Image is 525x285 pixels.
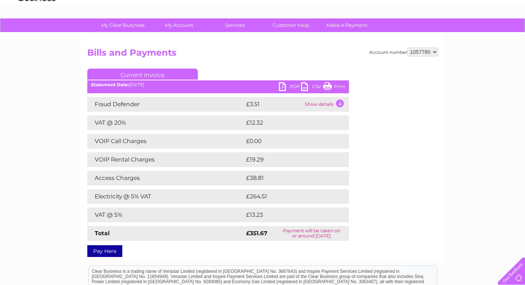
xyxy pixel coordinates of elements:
[434,31,456,37] a: Telecoms
[395,31,409,37] a: Water
[87,189,244,204] td: Electricity @ 5% VAT
[386,4,437,13] a: 0333 014 3131
[301,82,323,93] a: CSV
[303,97,349,112] td: Show details
[89,4,437,36] div: Clear Business is a trading name of Verastar Limited (registered in [GEOGRAPHIC_DATA] No. 3667643...
[501,31,518,37] a: Log out
[274,226,349,241] td: Payment will be taken on or around [DATE]
[279,82,301,93] a: PDF
[87,48,438,62] h2: Bills and Payments
[244,152,333,167] td: £19.29
[461,31,472,37] a: Blog
[369,48,438,56] div: Account number
[18,19,56,42] img: logo.png
[204,18,265,32] a: Services
[92,18,153,32] a: My Clear Business
[244,189,335,204] td: £264.51
[244,134,332,149] td: £0.00
[87,171,244,185] td: Access Charges
[148,18,209,32] a: My Account
[260,18,321,32] a: Customer Help
[316,18,377,32] a: Make A Payment
[87,115,244,130] td: VAT @ 20%
[87,208,244,222] td: VAT @ 5%
[87,245,122,257] a: Pay Here
[244,171,333,185] td: £38.81
[87,69,198,80] a: Current Invoice
[87,97,244,112] td: Fraud Defender
[476,31,494,37] a: Contact
[87,152,244,167] td: VOIP Rental Charges
[91,82,129,87] b: Statement Date:
[244,115,333,130] td: £12.32
[246,230,267,237] strong: £351.67
[87,82,349,87] div: [DATE]
[414,31,430,37] a: Energy
[244,97,303,112] td: £3.51
[323,82,345,93] a: Print
[87,134,244,149] td: VOIP Call Charges
[244,208,333,222] td: £13.23
[95,230,110,237] strong: Total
